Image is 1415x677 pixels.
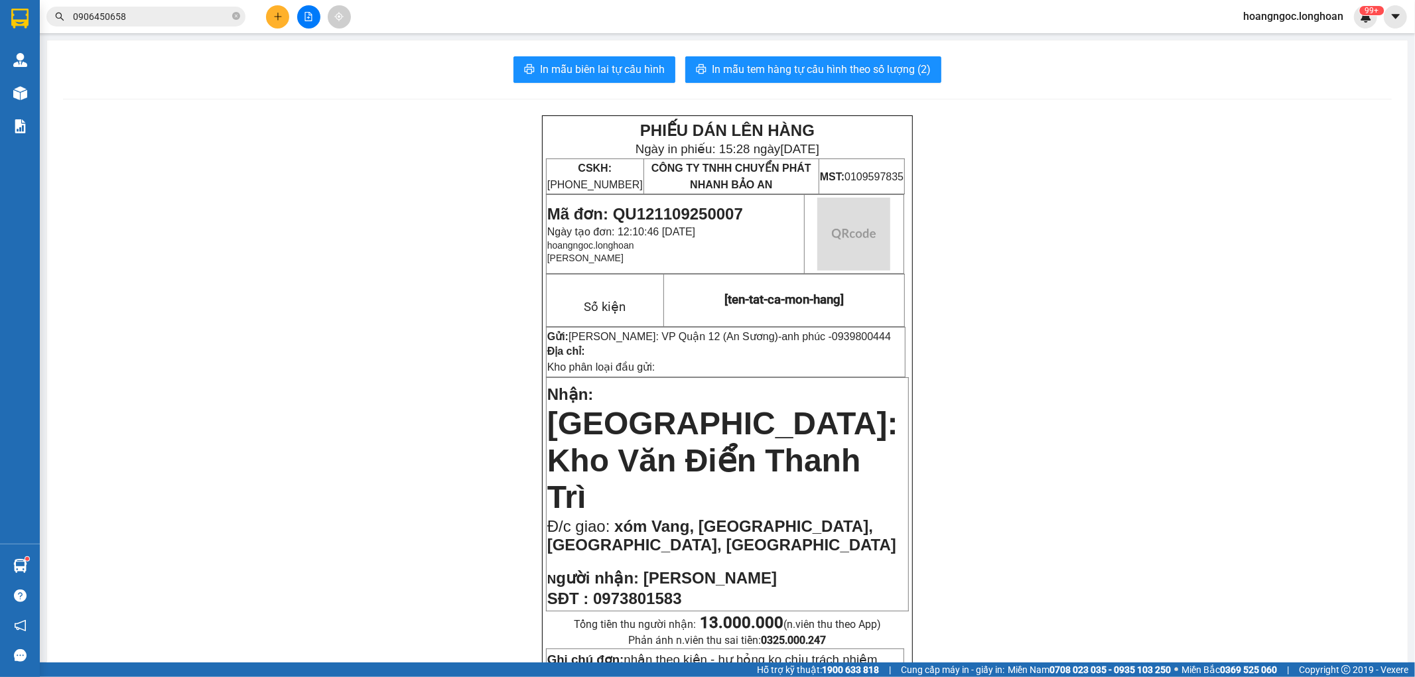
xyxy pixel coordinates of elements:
[513,56,675,83] button: printerIn mẫu biên lai tự cấu hình
[700,618,881,631] span: (n.viên thu theo App)
[1287,662,1289,677] span: |
[304,12,313,21] span: file-add
[1220,664,1277,675] strong: 0369 525 060
[1360,11,1372,23] img: icon-new-feature
[232,12,240,20] span: close-circle
[297,5,320,29] button: file-add
[547,240,634,251] span: hoangngoc.longhoan
[13,119,27,133] img: solution-icon
[547,331,569,342] strong: Gửi:
[1174,667,1178,672] span: ⚪️
[11,9,29,29] img: logo-vxr
[547,517,896,554] span: xóm Vang, [GEOGRAPHIC_DATA], [GEOGRAPHIC_DATA], [GEOGRAPHIC_DATA]
[547,589,589,607] strong: SĐT :
[628,634,826,646] span: Phản ánh n.viên thu sai tiền:
[14,589,27,602] span: question-circle
[724,292,844,307] span: [ten-tat-ca-mon-hang]
[547,406,898,515] span: [GEOGRAPHIC_DATA]: Kho Văn Điển Thanh Trì
[1008,662,1171,677] span: Miền Nam
[1233,8,1354,25] span: hoangngoc.longhoan
[832,331,891,342] span: 0939800444
[547,253,624,263] span: [PERSON_NAME]
[640,121,815,139] strong: PHIẾU DÁN LÊN HÀNG
[636,142,819,156] span: Ngày in phiếu: 15:28 ngày
[547,652,878,666] span: nhận theo kiện - hư hỏng ko chịu trách nhiệm
[780,142,819,156] span: [DATE]
[820,171,904,182] span: 0109597835
[651,162,811,190] span: CÔNG TY TNHH CHUYỂN PHÁT NHANH BẢO AN
[761,634,826,646] strong: 0325.000.247
[1181,662,1277,677] span: Miền Bắc
[547,345,585,357] strong: Địa chỉ:
[13,86,27,100] img: warehouse-icon
[334,12,344,21] span: aim
[1384,5,1407,29] button: caret-down
[547,205,743,223] span: Mã đơn: QU121109250007
[273,12,283,21] span: plus
[822,664,879,675] strong: 1900 633 818
[901,662,1004,677] span: Cung cấp máy in - giấy in:
[1049,664,1171,675] strong: 0708 023 035 - 0935 103 250
[547,162,643,190] span: [PHONE_NUMBER]
[578,162,612,174] strong: CSKH:
[1359,6,1384,15] sup: 209
[820,171,844,182] strong: MST:
[266,5,289,29] button: plus
[14,619,27,632] span: notification
[547,226,695,237] span: Ngày tạo đơn: 12:10:46 [DATE]
[13,559,27,573] img: warehouse-icon
[524,64,535,76] span: printer
[232,11,240,23] span: close-circle
[556,569,639,587] span: gười nhận:
[643,569,777,587] span: [PERSON_NAME]
[55,12,64,21] span: search
[547,572,639,586] strong: N
[25,557,29,561] sup: 1
[685,56,941,83] button: printerIn mẫu tem hàng tự cấu hình theo số lượng (2)
[569,331,778,342] span: [PERSON_NAME]: VP Quận 12 (An Sương)
[700,613,783,632] strong: 13.000.000
[574,618,881,631] span: Tổng tiền thu người nhận:
[547,361,655,373] span: Kho phân loại đầu gửi:
[712,61,931,78] span: In mẫu tem hàng tự cấu hình theo số lượng (2)
[781,331,891,342] span: anh phúc -
[540,61,665,78] span: In mẫu biên lai tự cấu hình
[889,662,891,677] span: |
[1341,665,1351,674] span: copyright
[757,662,879,677] span: Hỗ trợ kỹ thuật:
[547,517,614,535] span: Đ/c giao:
[817,198,890,271] img: qr-code
[696,64,707,76] span: printer
[778,331,891,342] span: -
[1390,11,1402,23] span: caret-down
[593,589,681,607] span: 0973801583
[73,9,230,24] input: Tìm tên, số ĐT hoặc mã đơn
[14,649,27,662] span: message
[13,53,27,67] img: warehouse-icon
[547,652,624,666] strong: Ghi chú đơn:
[584,300,626,314] span: Số kiện
[328,5,351,29] button: aim
[547,385,594,403] span: Nhận:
